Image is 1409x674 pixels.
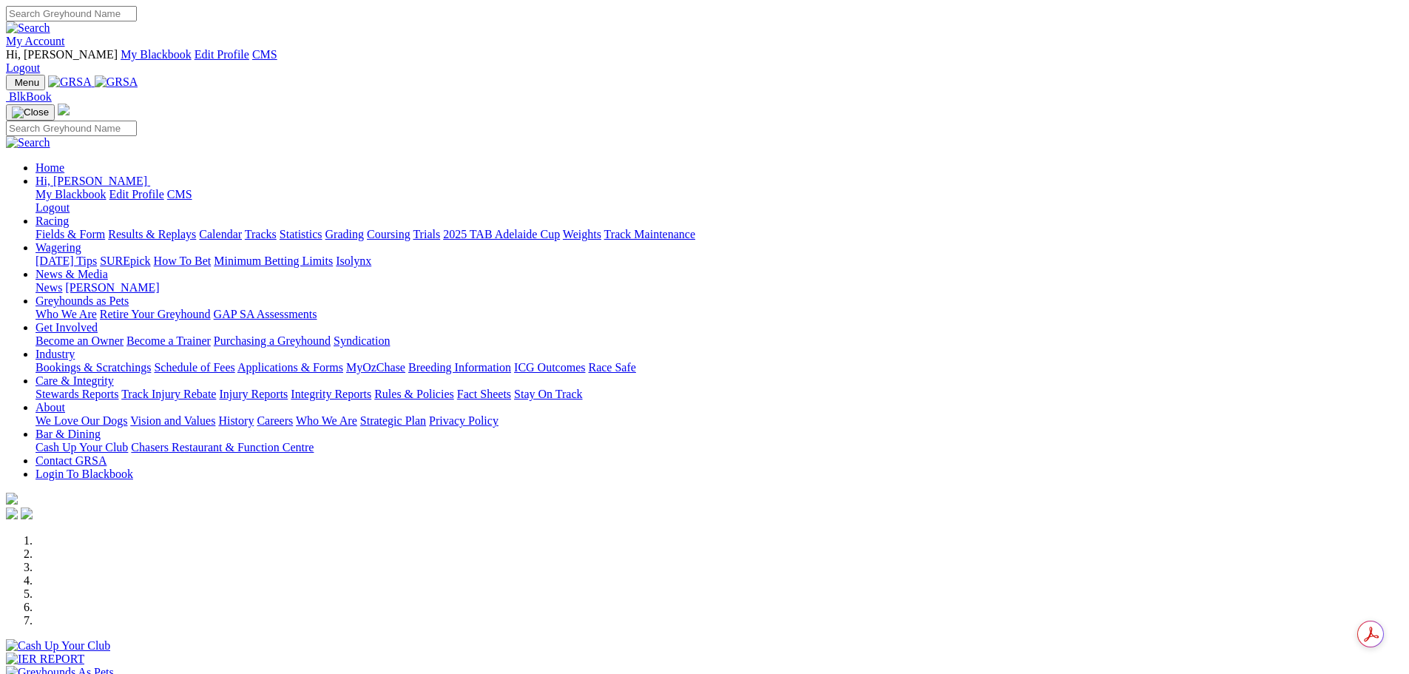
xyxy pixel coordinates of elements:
[36,201,70,214] a: Logout
[36,175,150,187] a: Hi, [PERSON_NAME]
[36,281,62,294] a: News
[6,121,137,136] input: Search
[126,334,211,347] a: Become a Trainer
[6,21,50,35] img: Search
[237,361,343,374] a: Applications & Forms
[36,361,1403,374] div: Industry
[36,468,133,480] a: Login To Blackbook
[214,334,331,347] a: Purchasing a Greyhound
[21,508,33,519] img: twitter.svg
[429,414,499,427] a: Privacy Policy
[563,228,601,240] a: Weights
[6,75,45,90] button: Toggle navigation
[130,414,215,427] a: Vision and Values
[36,401,65,414] a: About
[36,428,101,440] a: Bar & Dining
[6,508,18,519] img: facebook.svg
[154,361,234,374] a: Schedule of Fees
[36,441,128,454] a: Cash Up Your Club
[514,361,585,374] a: ICG Outcomes
[214,255,333,267] a: Minimum Betting Limits
[100,255,150,267] a: SUREpick
[95,75,138,89] img: GRSA
[36,281,1403,294] div: News & Media
[108,228,196,240] a: Results & Replays
[6,136,50,149] img: Search
[36,321,98,334] a: Get Involved
[12,107,49,118] img: Close
[15,77,39,88] span: Menu
[131,441,314,454] a: Chasers Restaurant & Function Centre
[36,215,69,227] a: Racing
[6,104,55,121] button: Toggle navigation
[325,228,364,240] a: Grading
[6,90,52,103] a: BlkBook
[252,48,277,61] a: CMS
[36,268,108,280] a: News & Media
[245,228,277,240] a: Tracks
[457,388,511,400] a: Fact Sheets
[604,228,695,240] a: Track Maintenance
[214,308,317,320] a: GAP SA Assessments
[36,348,75,360] a: Industry
[48,75,92,89] img: GRSA
[36,334,1403,348] div: Get Involved
[36,255,1403,268] div: Wagering
[36,175,147,187] span: Hi, [PERSON_NAME]
[6,48,1403,75] div: My Account
[121,388,216,400] a: Track Injury Rebate
[6,6,137,21] input: Search
[36,161,64,174] a: Home
[6,639,110,653] img: Cash Up Your Club
[36,454,107,467] a: Contact GRSA
[413,228,440,240] a: Trials
[154,255,212,267] a: How To Bet
[36,388,118,400] a: Stewards Reports
[167,188,192,200] a: CMS
[514,388,582,400] a: Stay On Track
[443,228,560,240] a: 2025 TAB Adelaide Cup
[100,308,211,320] a: Retire Your Greyhound
[195,48,249,61] a: Edit Profile
[36,228,105,240] a: Fields & Form
[257,414,293,427] a: Careers
[408,361,511,374] a: Breeding Information
[36,441,1403,454] div: Bar & Dining
[360,414,426,427] a: Strategic Plan
[58,104,70,115] img: logo-grsa-white.png
[346,361,405,374] a: MyOzChase
[6,653,84,666] img: IER REPORT
[6,35,65,47] a: My Account
[280,228,322,240] a: Statistics
[36,414,127,427] a: We Love Our Dogs
[6,493,18,505] img: logo-grsa-white.png
[36,334,124,347] a: Become an Owner
[199,228,242,240] a: Calendar
[36,361,151,374] a: Bookings & Scratchings
[6,48,118,61] span: Hi, [PERSON_NAME]
[9,90,52,103] span: BlkBook
[36,188,107,200] a: My Blackbook
[109,188,164,200] a: Edit Profile
[36,388,1403,401] div: Care & Integrity
[6,61,40,74] a: Logout
[218,414,254,427] a: History
[36,188,1403,215] div: Hi, [PERSON_NAME]
[36,308,1403,321] div: Greyhounds as Pets
[334,334,390,347] a: Syndication
[588,361,635,374] a: Race Safe
[36,294,129,307] a: Greyhounds as Pets
[291,388,371,400] a: Integrity Reports
[296,414,357,427] a: Who We Are
[336,255,371,267] a: Isolynx
[65,281,159,294] a: [PERSON_NAME]
[219,388,288,400] a: Injury Reports
[36,255,97,267] a: [DATE] Tips
[36,241,81,254] a: Wagering
[36,228,1403,241] div: Racing
[121,48,192,61] a: My Blackbook
[36,414,1403,428] div: About
[36,374,114,387] a: Care & Integrity
[374,388,454,400] a: Rules & Policies
[367,228,410,240] a: Coursing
